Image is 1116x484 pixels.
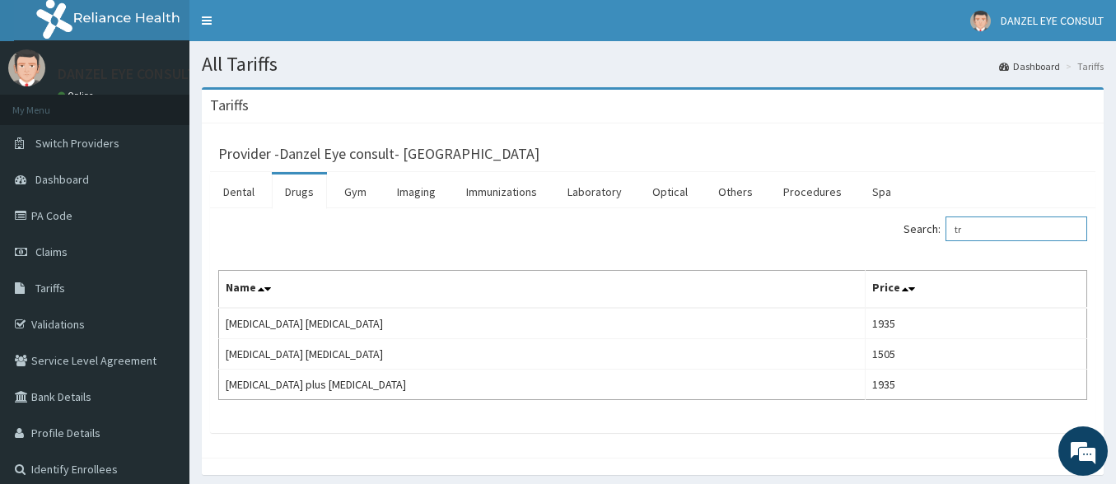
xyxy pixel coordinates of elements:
[35,136,119,151] span: Switch Providers
[202,54,1104,75] h1: All Tariffs
[384,175,449,209] a: Imaging
[331,175,380,209] a: Gym
[705,175,766,209] a: Others
[865,370,1086,400] td: 1935
[999,59,1060,73] a: Dashboard
[272,175,327,209] a: Drugs
[86,92,277,114] div: Chat with us now
[453,175,550,209] a: Immunizations
[1062,59,1104,73] li: Tariffs
[770,175,855,209] a: Procedures
[219,339,866,370] td: [MEDICAL_DATA] [MEDICAL_DATA]
[865,271,1086,309] th: Price
[30,82,67,123] img: d_794563401_company_1708531726252_794563401
[1001,13,1104,28] span: DANZEL EYE CONSULT
[219,308,866,339] td: [MEDICAL_DATA] [MEDICAL_DATA]
[8,315,314,373] textarea: Type your message and hit 'Enter'
[58,67,196,81] p: DANZEL EYE CONSULT
[218,147,539,161] h3: Provider - Danzel Eye consult- [GEOGRAPHIC_DATA]
[865,339,1086,370] td: 1505
[35,244,68,259] span: Claims
[96,140,227,306] span: We're online!
[904,216,1087,241] label: Search:
[946,216,1087,241] input: Search:
[219,370,866,400] td: [MEDICAL_DATA] plus [MEDICAL_DATA]
[865,308,1086,339] td: 1935
[970,11,991,31] img: User Image
[58,90,97,101] a: Online
[210,175,268,209] a: Dental
[554,175,635,209] a: Laboratory
[219,271,866,309] th: Name
[859,175,904,209] a: Spa
[270,8,310,48] div: Minimize live chat window
[639,175,701,209] a: Optical
[35,281,65,296] span: Tariffs
[8,49,45,86] img: User Image
[210,98,249,113] h3: Tariffs
[35,172,89,187] span: Dashboard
